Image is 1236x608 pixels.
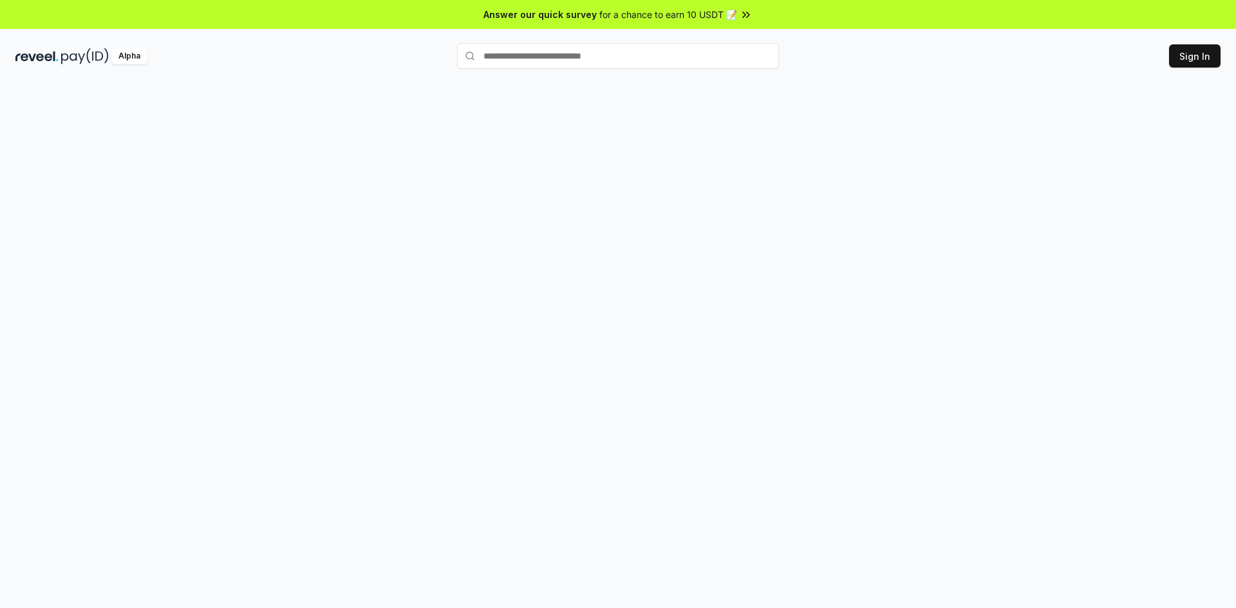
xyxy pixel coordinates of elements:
[111,48,147,64] div: Alpha
[1169,44,1221,68] button: Sign In
[599,8,737,21] span: for a chance to earn 10 USDT 📝
[15,48,59,64] img: reveel_dark
[483,8,597,21] span: Answer our quick survey
[61,48,109,64] img: pay_id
